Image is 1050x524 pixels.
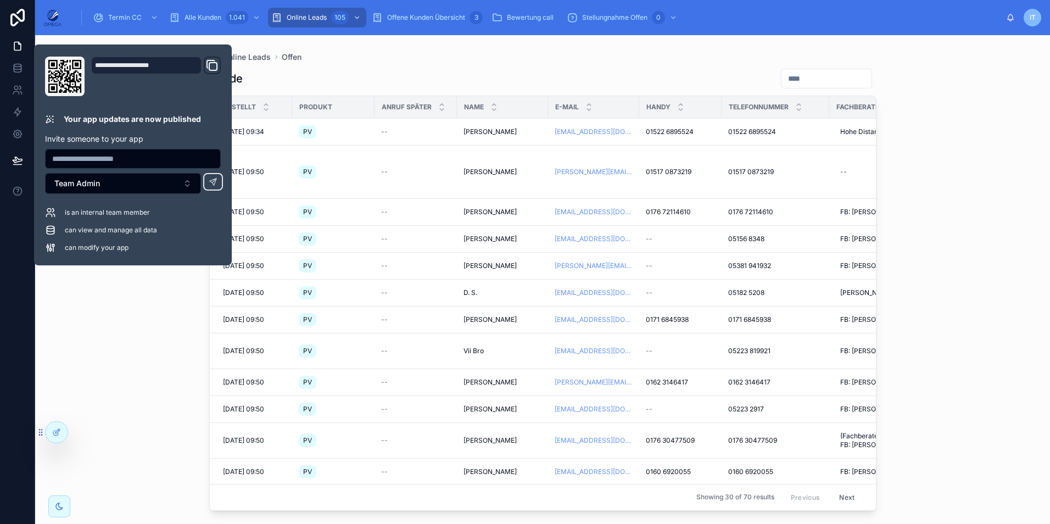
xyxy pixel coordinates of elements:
[840,467,905,476] span: FB: [PERSON_NAME]
[646,436,715,445] a: 0176 30477509
[223,208,286,216] a: [DATE] 09:50
[381,378,388,387] span: --
[463,168,517,176] span: [PERSON_NAME]
[463,347,484,355] span: Vii Bro
[381,467,450,476] a: --
[836,311,924,328] a: FB: [PERSON_NAME]
[646,127,715,136] a: 01522 6895524
[287,13,327,22] span: Online Leads
[303,235,312,243] span: PV
[728,315,823,324] a: 0171 6845938
[646,315,715,324] a: 0171 6845938
[223,208,264,216] span: [DATE] 09:50
[646,288,652,297] span: --
[555,208,633,216] a: [EMAIL_ADDRESS][DOMAIN_NAME]
[729,103,789,112] span: Telefonnummer
[299,163,368,181] a: PV
[840,378,905,387] span: FB: [PERSON_NAME]
[463,378,517,387] span: [PERSON_NAME]
[223,315,286,324] a: [DATE] 09:50
[840,315,905,324] span: FB: [PERSON_NAME]
[728,347,770,355] span: 05223 819921
[223,288,286,297] a: [DATE] 09:50
[555,168,633,176] a: [PERSON_NAME][EMAIL_ADDRESS][DOMAIN_NAME]
[166,8,266,27] a: Alle Kunden1.041
[728,168,774,176] span: 01517 0873219
[555,347,633,355] a: [EMAIL_ADDRESS][DOMAIN_NAME]
[223,378,264,387] span: [DATE] 09:50
[728,347,823,355] a: 05223 819921
[646,405,652,414] span: --
[463,235,517,243] span: [PERSON_NAME]
[840,235,905,243] span: FB: [PERSON_NAME]
[646,261,715,270] a: --
[223,347,264,355] span: [DATE] 09:50
[470,11,483,24] div: 3
[64,114,201,125] p: Your app updates are now published
[223,127,264,136] span: [DATE] 09:34
[836,400,924,418] a: FB: [PERSON_NAME]
[463,208,541,216] a: [PERSON_NAME]
[555,378,633,387] a: [PERSON_NAME][EMAIL_ADDRESS][DOMAIN_NAME]
[381,235,450,243] a: --
[299,203,368,221] a: PV
[303,378,312,387] span: PV
[646,288,715,297] a: --
[728,288,764,297] span: 05182 5208
[65,243,129,252] span: can modify your app
[463,261,517,270] span: [PERSON_NAME]
[840,288,893,297] span: [PERSON_NAME]
[223,467,286,476] a: [DATE] 09:50
[831,489,862,506] button: Next
[65,208,150,217] span: is an internal team member
[463,467,541,476] a: [PERSON_NAME]
[646,208,691,216] span: 0176 72114610
[299,374,368,391] a: PV
[381,436,450,445] a: --
[728,436,823,445] a: 0176 30477509
[646,436,695,445] span: 0176 30477509
[507,13,554,22] span: Bewertung call
[381,467,388,476] span: --
[381,168,450,176] a: --
[646,168,691,176] span: 01517 0873219
[368,8,486,27] a: Offene Kunden Übersicht3
[463,405,541,414] a: [PERSON_NAME]
[303,261,312,270] span: PV
[555,436,633,445] a: [EMAIL_ADDRESS][DOMAIN_NAME]
[646,127,694,136] span: 01522 6895524
[381,235,388,243] span: --
[91,57,221,96] div: Domain and Custom Link
[223,261,264,270] span: [DATE] 09:50
[108,13,142,22] span: Termin CC
[381,127,388,136] span: --
[44,9,62,26] img: App logo
[381,315,388,324] span: --
[381,315,450,324] a: --
[463,315,541,324] a: [PERSON_NAME]
[840,347,905,355] span: FB: [PERSON_NAME]
[652,11,665,24] div: 0
[222,52,271,63] span: Online Leads
[728,261,771,270] span: 05381 941932
[555,103,579,112] span: E-Mail
[226,11,248,24] div: 1.041
[463,288,541,297] a: D. S.
[728,127,776,136] span: 01522 6895524
[646,467,691,476] span: 0160 6920055
[54,178,100,189] span: Team Admin
[223,436,286,445] a: [DATE] 09:50
[836,230,924,248] a: FB: [PERSON_NAME]
[836,203,924,221] a: FB: [PERSON_NAME]
[646,208,715,216] a: 0176 72114610
[728,378,823,387] a: 0162 3146417
[728,405,764,414] span: 05223 2917
[836,163,924,181] a: --
[463,208,517,216] span: [PERSON_NAME]
[555,405,633,414] a: [EMAIL_ADDRESS][DOMAIN_NAME]
[282,52,301,63] a: Offen
[303,436,312,445] span: PV
[488,8,561,27] a: Bewertung call
[728,235,764,243] span: 05156 8348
